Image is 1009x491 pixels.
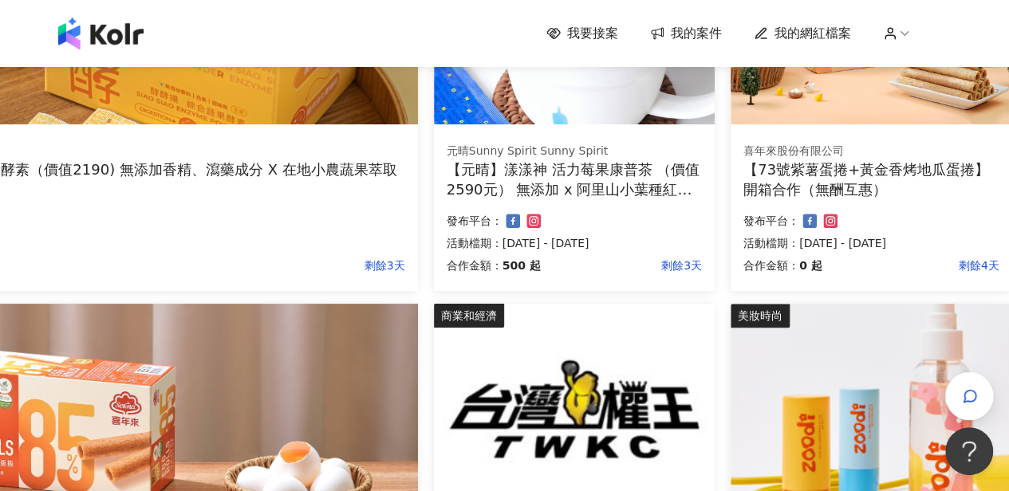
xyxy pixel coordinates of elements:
img: logo [58,18,144,49]
div: 【元晴】漾漾神 活力莓果康普茶 （價值2590元） 無添加 x 阿里山小葉種紅茶 x 多國專利原料 x 營養博士科研 [447,159,702,199]
div: 美妝時尚 [731,304,790,328]
a: 我的案件 [650,25,722,42]
p: 發布平台： [743,211,799,230]
a: 我的網紅檔案 [754,25,851,42]
p: 合作金額： [743,256,799,275]
p: 活動檔期：[DATE] - [DATE] [743,234,999,253]
span: 我的案件 [671,25,722,42]
iframe: Help Scout Beacon - Open [945,427,993,475]
p: 剩餘3天 [541,256,702,275]
div: 喜年來股份有限公司 [743,143,999,159]
p: 活動檔期：[DATE] - [DATE] [447,234,702,253]
span: 我要接案 [567,25,618,42]
p: 剩餘4天 [822,256,999,275]
p: 合作金額： [447,256,503,275]
div: 【73號紫薯蛋捲+黃金香烤地瓜蛋捲】開箱合作（無酬互惠） [743,159,999,199]
p: 0 起 [799,256,822,275]
span: 我的網紅檔案 [774,25,851,42]
p: 發布平台： [447,211,503,230]
div: 元晴Sunny Spirit Sunny Spirit [447,143,702,159]
p: 500 起 [503,256,541,275]
a: 我要接案 [546,25,618,42]
div: 商業和經濟 [434,304,504,328]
